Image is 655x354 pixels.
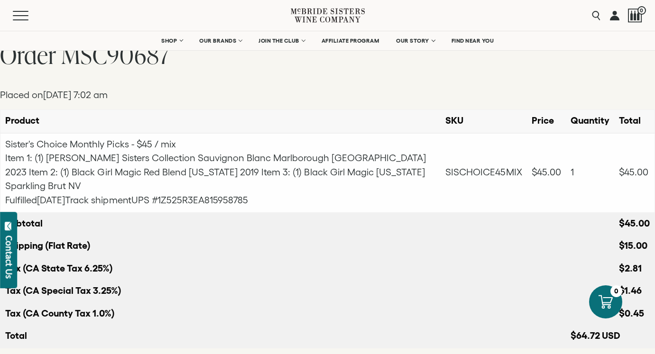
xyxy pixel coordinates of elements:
[199,37,236,44] span: OUR BRANDS
[0,258,614,281] td: Tax (CA State Tax 6.25%)
[614,133,655,212] td: $45.00
[5,153,426,177] span: Item 1: (1) [PERSON_NAME] Sisters Collection Sauvignon Blanc Marlborough [GEOGRAPHIC_DATA] 2023
[0,110,441,133] th: Product
[252,31,311,50] a: JOIN THE CLUB
[0,280,614,303] td: Tax (CA Special Tax 3.25%)
[322,37,379,44] span: AFFILIATE PROGRAM
[614,110,655,133] th: Total
[614,258,655,281] td: $2.81
[0,325,566,348] td: Total
[396,37,429,44] span: OUR STORY
[5,139,176,149] a: Sister's Choice Monthly Picks - $45 / mix
[452,37,494,44] span: FIND NEAR YOU
[37,195,65,205] time: [DATE]
[527,110,566,133] th: Price
[0,212,614,235] td: Subtotal
[193,31,248,50] a: OUR BRANDS
[390,31,441,50] a: OUR STORY
[614,280,655,303] td: $1.46
[0,235,614,258] td: Shipping (Flat Rate)
[161,37,177,44] span: SHOP
[566,133,614,212] td: 1
[65,195,131,205] a: Track shipment
[445,31,500,50] a: FIND NEAR YOU
[532,167,561,177] span: $45.00
[4,236,14,279] div: Contact Us
[155,31,188,50] a: SHOP
[614,303,655,326] td: $0.45
[43,90,108,100] time: [DATE] 7:02 am
[29,167,259,177] span: Item 2: (1) Black Girl Magic Red Blend [US_STATE] 2019
[566,110,614,133] th: Quantity
[131,195,248,205] span: UPS #1Z525R3EA815958785
[566,325,655,348] td: $64.72 USD
[5,195,65,205] span: Fulfilled
[13,11,47,20] button: Mobile Menu Trigger
[0,303,614,326] td: Tax (CA County Tax 1.0%)
[637,6,646,15] span: 0
[610,285,622,297] div: 0
[441,133,526,212] td: SISCHOICE45MIX
[441,110,526,133] th: SKU
[315,31,386,50] a: AFFILIATE PROGRAM
[614,235,655,258] td: $15.00
[258,37,299,44] span: JOIN THE CLUB
[614,212,655,235] td: $45.00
